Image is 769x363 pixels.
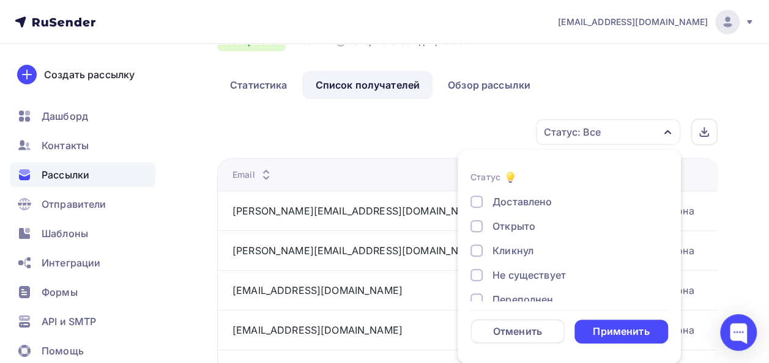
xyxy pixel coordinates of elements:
span: [EMAIL_ADDRESS][DOMAIN_NAME] [558,16,708,28]
span: Контакты [42,138,89,153]
a: Статистика [217,71,300,99]
div: Статус: Все [544,125,601,139]
div: Кликнул [492,243,533,258]
span: Отправители [42,197,106,211]
a: [PERSON_NAME][EMAIL_ADDRESS][DOMAIN_NAME] [232,244,484,257]
a: Шаблоны [10,221,155,246]
a: Отправители [10,192,155,216]
div: Применить [593,324,649,339]
div: Email [232,169,273,181]
span: Формы [42,285,78,299]
button: Статус: Все [535,119,681,145]
div: Не существует [492,268,566,282]
a: Дашборд [10,104,155,128]
div: Доставлено [492,194,552,209]
div: Статус [470,171,500,183]
a: Контакты [10,133,155,158]
span: Дашборд [42,109,88,123]
div: Открыто [492,219,535,233]
a: Список получателей [302,71,433,99]
a: Обзор рассылки [435,71,543,99]
div: Переполнен [492,292,553,307]
a: Формы [10,280,155,304]
a: [PERSON_NAME][EMAIL_ADDRESS][DOMAIN_NAME] [232,205,484,217]
div: Отменить [493,324,542,339]
a: [EMAIL_ADDRESS][DOMAIN_NAME] [558,10,754,34]
span: Рассылки [42,167,89,182]
span: API и SMTP [42,314,96,329]
span: Шаблоны [42,226,88,241]
a: [EMAIL_ADDRESS][DOMAIN_NAME] [232,324,403,336]
div: Создать рассылку [44,67,135,82]
span: Интеграции [42,255,100,270]
span: Помощь [42,343,84,358]
a: [EMAIL_ADDRESS][DOMAIN_NAME] [232,284,403,296]
a: Рассылки [10,163,155,187]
